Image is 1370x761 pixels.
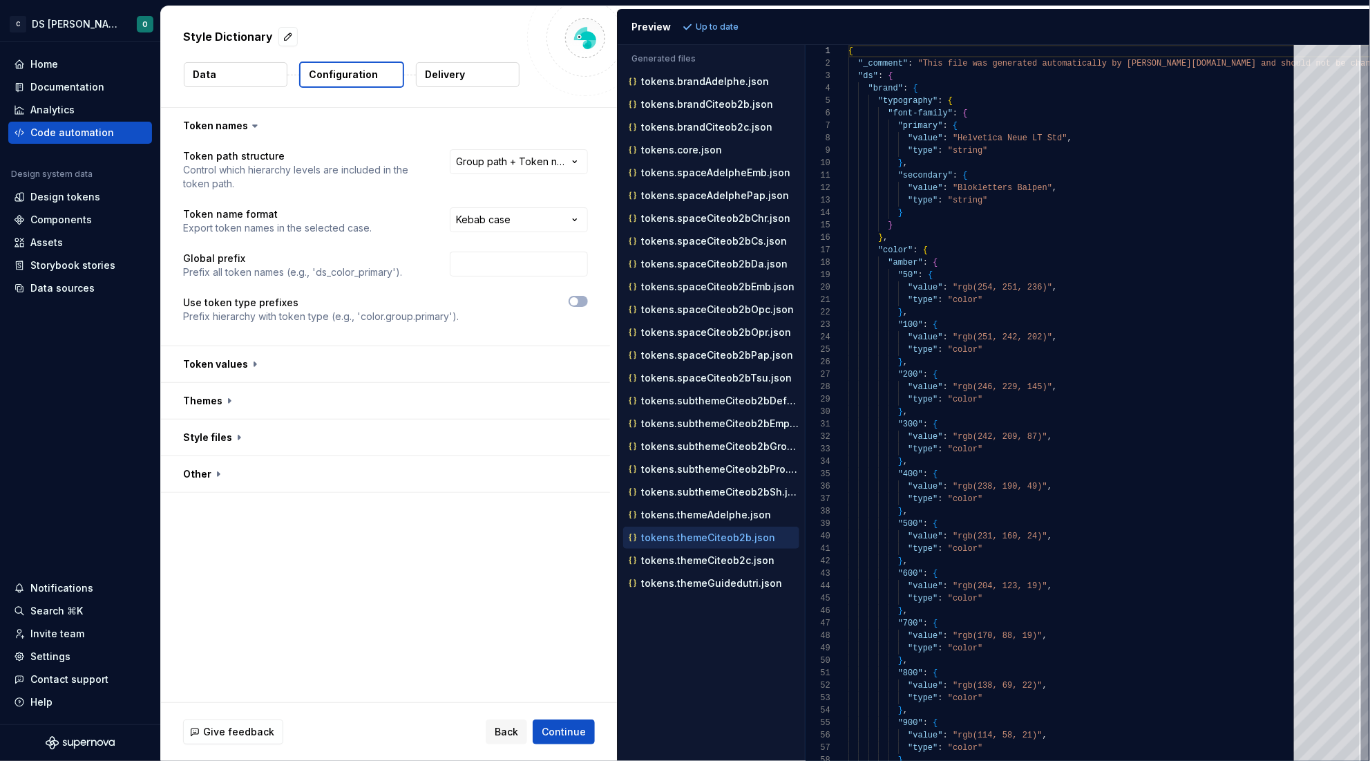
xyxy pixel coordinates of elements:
[8,577,152,599] button: Notifications
[943,382,948,392] span: :
[898,158,903,168] span: }
[184,62,287,87] button: Data
[8,600,152,622] button: Search ⌘K
[953,109,958,118] span: :
[299,62,404,88] button: Configuration
[806,381,830,393] div: 28
[923,569,928,579] span: :
[806,132,830,144] div: 8
[908,532,943,541] span: "value"
[30,259,115,272] div: Storybook stories
[623,370,799,386] button: tokens.spaceCiteob2bTsu.json
[806,555,830,567] div: 42
[938,146,943,156] span: :
[806,294,830,306] div: 21
[923,245,928,255] span: {
[908,345,938,355] span: "type"
[623,142,799,158] button: tokens.core.json
[623,302,799,317] button: tokens.spaceCiteob2bOpc.json
[623,234,799,249] button: tokens.spaceCiteob2bCs.json
[806,319,830,331] div: 23
[953,382,1053,392] span: "rgb(246, 229, 145)"
[183,265,402,279] p: Prefix all token names (e.g., 'ds_color_primary').
[908,432,943,442] span: "value"
[696,21,739,32] p: Up to date
[30,281,95,295] div: Data sources
[878,96,938,106] span: "typography"
[641,373,792,384] p: tokens.spaceCiteob2bTsu.json
[495,725,518,739] span: Back
[953,581,1048,591] span: "rgb(204, 123, 19)"
[1053,283,1058,292] span: ,
[923,320,928,330] span: :
[641,418,799,429] p: tokens.subthemeCiteob2bEmp.json
[30,80,104,94] div: Documentation
[1053,183,1058,193] span: ,
[623,120,799,135] button: tokens.brandCiteob2c.json
[623,507,799,523] button: tokens.themeAdelphe.json
[8,76,152,98] a: Documentation
[183,310,459,323] p: Prefix hierarchy with token type (e.g., 'color.group.primary').
[46,736,115,750] svg: Supernova Logo
[623,188,799,203] button: tokens.spaceAdelphePap.json
[943,532,948,541] span: :
[11,169,93,180] div: Design system data
[918,59,1192,68] span: "This file was generated automatically by [PERSON_NAME]
[806,256,830,269] div: 18
[933,569,938,579] span: {
[183,221,372,235] p: Export token names in the selected case.
[933,469,938,479] span: {
[938,594,943,603] span: :
[953,332,1053,342] span: "rgb(251, 242, 202)"
[923,519,928,529] span: :
[948,594,982,603] span: "color"
[806,368,830,381] div: 27
[641,487,799,498] p: tokens.subthemeCiteob2bSh.json
[8,254,152,276] a: Storybook stories
[953,482,1048,491] span: "rgb(238, 190, 49)"
[806,82,830,95] div: 4
[806,45,830,57] div: 1
[888,71,893,81] span: {
[806,306,830,319] div: 22
[963,109,968,118] span: {
[641,441,799,452] p: tokens.subthemeCiteob2bGroup.json
[943,581,948,591] span: :
[1067,133,1072,143] span: ,
[631,53,791,64] p: Generated files
[1047,432,1052,442] span: ,
[8,668,152,690] button: Contact support
[948,444,982,454] span: "color"
[933,258,938,267] span: {
[30,604,83,618] div: Search ⌘K
[898,121,943,131] span: "primary"
[806,518,830,530] div: 39
[183,149,425,163] p: Token path structure
[806,344,830,356] div: 25
[908,444,938,454] span: "type"
[623,256,799,272] button: tokens.spaceCiteob2bDa.json
[884,233,888,243] span: ,
[898,519,923,529] span: "500"
[806,605,830,617] div: 46
[953,432,1048,442] span: "rgb(242, 209, 87)"
[806,493,830,505] div: 37
[908,332,943,342] span: "value"
[623,416,799,431] button: tokens.subthemeCiteob2bEmp.json
[903,457,908,467] span: ,
[806,107,830,120] div: 6
[623,462,799,477] button: tokens.subthemeCiteob2bPro.json
[806,182,830,194] div: 12
[903,556,908,566] span: ,
[948,196,988,205] span: "string"
[878,245,913,255] span: "color"
[309,68,378,82] p: Configuration
[806,431,830,443] div: 32
[908,146,938,156] span: "type"
[898,320,923,330] span: "100"
[30,190,100,204] div: Design tokens
[948,544,982,554] span: "color"
[806,144,830,157] div: 9
[623,393,799,408] button: tokens.subthemeCiteob2bDefault.json
[953,532,1048,541] span: "rgb(231, 160, 24)"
